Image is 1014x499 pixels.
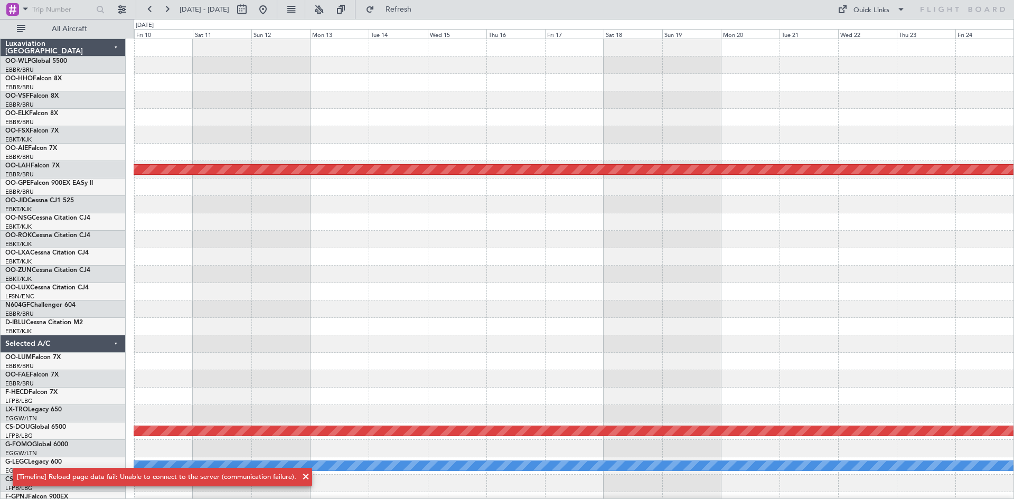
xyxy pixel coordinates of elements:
span: OO-LXA [5,250,30,256]
div: Thu 16 [486,29,545,39]
a: OO-WLPGlobal 5500 [5,58,67,64]
span: OO-AIE [5,145,28,152]
a: EBKT/KJK [5,240,32,248]
span: OO-VSF [5,93,30,99]
span: CS-DOU [5,424,30,430]
a: OO-ELKFalcon 8X [5,110,58,117]
a: LX-TROLegacy 650 [5,407,62,413]
span: OO-NSG [5,215,32,221]
button: Quick Links [832,1,910,18]
a: EBBR/BRU [5,83,34,91]
a: EBKT/KJK [5,205,32,213]
a: EBBR/BRU [5,118,34,126]
span: OO-FSX [5,128,30,134]
a: EBKT/KJK [5,275,32,283]
span: OO-ROK [5,232,32,239]
input: Trip Number [32,2,93,17]
a: OO-ZUNCessna Citation CJ4 [5,267,90,274]
span: D-IBLU [5,319,26,326]
span: F-HECD [5,389,29,396]
div: Sat 11 [193,29,251,39]
a: EBBR/BRU [5,66,34,74]
a: EBBR/BRU [5,362,34,370]
a: OO-NSGCessna Citation CJ4 [5,215,90,221]
a: LFPB/LBG [5,432,33,440]
a: G-FOMOGlobal 6000 [5,441,68,448]
span: G-FOMO [5,441,32,448]
a: EBBR/BRU [5,310,34,318]
div: Quick Links [853,5,889,16]
a: OO-VSFFalcon 8X [5,93,59,99]
div: [Timeline] Reload page data fail: Unable to connect to the server (communication failure). [17,472,296,483]
a: OO-FAEFalcon 7X [5,372,59,378]
span: LX-TRO [5,407,28,413]
a: OO-LUMFalcon 7X [5,354,61,361]
a: EBBR/BRU [5,171,34,178]
span: OO-ZUN [5,267,32,274]
span: OO-LUX [5,285,30,291]
span: OO-LUM [5,354,32,361]
span: OO-LAH [5,163,31,169]
div: [DATE] [136,21,154,30]
span: OO-WLP [5,58,31,64]
a: EBBR/BRU [5,153,34,161]
a: OO-LUXCessna Citation CJ4 [5,285,89,291]
div: Tue 14 [369,29,427,39]
a: OO-LAHFalcon 7X [5,163,60,169]
div: Fri 10 [134,29,193,39]
a: EBKT/KJK [5,223,32,231]
div: Sat 18 [604,29,662,39]
div: Tue 21 [780,29,838,39]
a: EGGW/LTN [5,415,37,422]
span: Refresh [377,6,421,13]
div: Sun 12 [251,29,310,39]
a: CS-DOUGlobal 6500 [5,424,66,430]
span: OO-GPE [5,180,30,186]
span: OO-FAE [5,372,30,378]
span: All Aircraft [27,25,111,33]
span: OO-HHO [5,76,33,82]
span: N604GF [5,302,30,308]
span: OO-ELK [5,110,29,117]
a: OO-FSXFalcon 7X [5,128,59,134]
button: All Aircraft [12,21,115,37]
a: OO-AIEFalcon 7X [5,145,57,152]
a: OO-GPEFalcon 900EX EASy II [5,180,93,186]
a: EBBR/BRU [5,380,34,388]
div: Wed 15 [428,29,486,39]
a: EBKT/KJK [5,327,32,335]
a: D-IBLUCessna Citation M2 [5,319,83,326]
a: EGGW/LTN [5,449,37,457]
a: EBKT/KJK [5,136,32,144]
span: [DATE] - [DATE] [180,5,229,14]
a: OO-JIDCessna CJ1 525 [5,197,74,204]
div: Thu 23 [897,29,955,39]
div: Mon 20 [721,29,780,39]
a: N604GFChallenger 604 [5,302,76,308]
a: OO-ROKCessna Citation CJ4 [5,232,90,239]
div: Fri 24 [955,29,1014,39]
div: Sun 19 [662,29,721,39]
span: OO-JID [5,197,27,204]
div: Mon 13 [310,29,369,39]
div: Fri 17 [545,29,604,39]
a: EBBR/BRU [5,188,34,196]
button: Refresh [361,1,424,18]
a: F-HECDFalcon 7X [5,389,58,396]
a: EBBR/BRU [5,101,34,109]
a: OO-HHOFalcon 8X [5,76,62,82]
a: OO-LXACessna Citation CJ4 [5,250,89,256]
div: Wed 22 [838,29,897,39]
a: LFSN/ENC [5,293,34,300]
a: EBKT/KJK [5,258,32,266]
a: LFPB/LBG [5,397,33,405]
